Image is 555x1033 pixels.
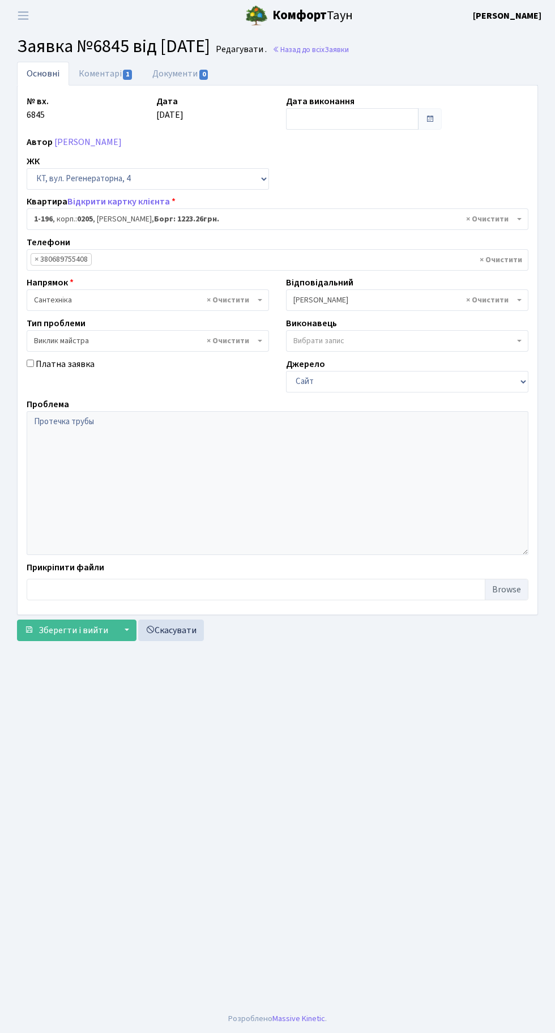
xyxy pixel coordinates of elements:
span: Сантехніка [34,294,255,306]
span: Тихонов М.М. [286,289,528,311]
div: 6845 [18,95,148,130]
span: Вибрати запис [293,335,344,347]
a: Основні [17,62,69,86]
label: Автор [27,135,53,149]
b: 0205 [77,214,93,225]
span: Тихонов М.М. [293,294,514,306]
label: Тип проблеми [27,317,86,330]
a: Документи [143,62,219,86]
b: Борг: 1223.26грн. [154,214,219,225]
a: Massive Kinetic [272,1013,325,1025]
label: Прикріпити файли [27,561,104,574]
label: Напрямок [27,276,74,289]
span: Видалити всі елементи [207,335,249,347]
span: Виклик майстра [27,330,269,352]
label: № вх. [27,95,49,108]
a: [PERSON_NAME] [54,136,122,148]
span: <b>1-196</b>, корп.: <b>0205</b>, Федотова Галина Володимирівна, <b>Борг: 1223.26грн.</b> [27,208,528,230]
a: Коментарі [69,62,143,86]
label: Дата [156,95,178,108]
small: Редагувати . [214,44,267,55]
span: × [35,254,39,265]
span: Видалити всі елементи [466,294,509,306]
label: Джерело [286,357,325,371]
label: Дата виконання [286,95,355,108]
span: Видалити всі елементи [207,294,249,306]
textarea: Протечка трубы [27,411,528,555]
div: Розроблено . [228,1013,327,1025]
div: [DATE] [148,95,277,130]
label: Платна заявка [36,357,95,371]
button: Зберегти і вийти [17,620,116,641]
span: 0 [199,70,208,80]
b: 1-196 [34,214,53,225]
span: Сантехніка [27,289,269,311]
label: Квартира [27,195,176,208]
a: [PERSON_NAME] [473,9,541,23]
span: Заявки [325,44,349,55]
span: Виклик майстра [34,335,255,347]
label: ЖК [27,155,40,168]
span: Видалити всі елементи [466,214,509,225]
label: Телефони [27,236,70,249]
span: Таун [272,6,353,25]
span: Зберегти і вийти [39,624,108,637]
label: Виконавець [286,317,337,330]
span: Видалити всі елементи [480,254,522,266]
span: Заявка №6845 від [DATE] [17,33,210,59]
b: [PERSON_NAME] [473,10,541,22]
a: Скасувати [138,620,204,641]
label: Проблема [27,398,69,411]
span: <b>1-196</b>, корп.: <b>0205</b>, Федотова Галина Володимирівна, <b>Борг: 1223.26грн.</b> [34,214,514,225]
span: 1 [123,70,132,80]
b: Комфорт [272,6,327,24]
a: Відкрити картку клієнта [67,195,170,208]
a: Назад до всіхЗаявки [272,44,349,55]
img: logo.png [245,5,268,27]
button: Переключити навігацію [9,6,37,25]
label: Відповідальний [286,276,353,289]
li: 380689755408 [31,253,92,266]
